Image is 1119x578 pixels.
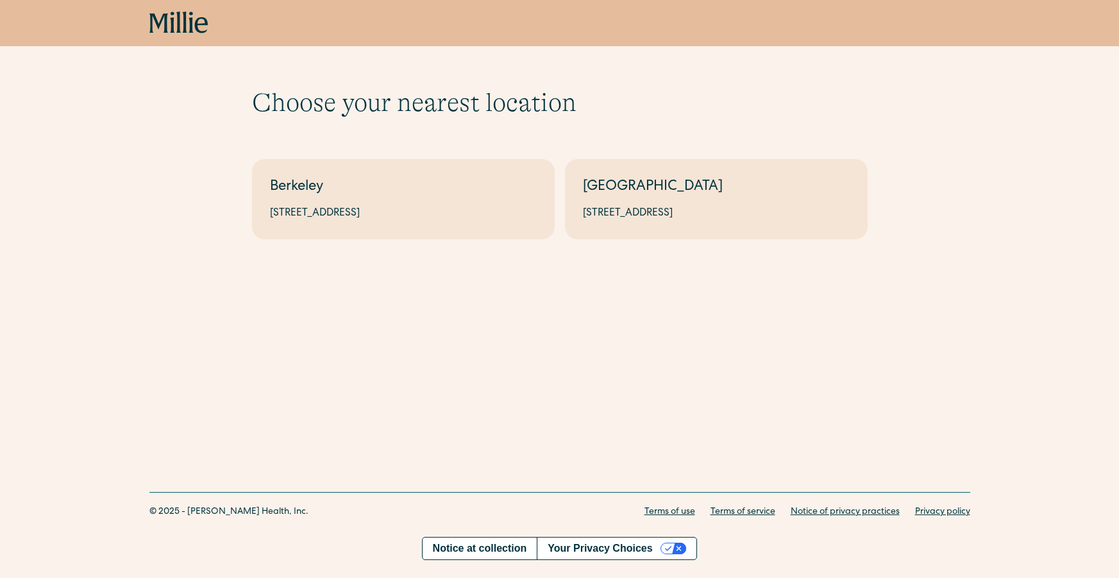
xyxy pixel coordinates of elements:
[252,159,555,239] a: Berkeley[STREET_ADDRESS]
[423,538,537,559] a: Notice at collection
[252,87,868,118] h1: Choose your nearest location
[791,506,900,519] a: Notice of privacy practices
[915,506,970,519] a: Privacy policy
[537,538,696,559] button: Your Privacy Choices
[583,177,850,198] div: [GEOGRAPHIC_DATA]
[149,506,308,519] div: © 2025 - [PERSON_NAME] Health, Inc.
[565,159,868,239] a: [GEOGRAPHIC_DATA][STREET_ADDRESS]
[270,206,537,221] div: [STREET_ADDRESS]
[583,206,850,221] div: [STREET_ADDRESS]
[644,506,695,519] a: Terms of use
[711,506,775,519] a: Terms of service
[270,177,537,198] div: Berkeley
